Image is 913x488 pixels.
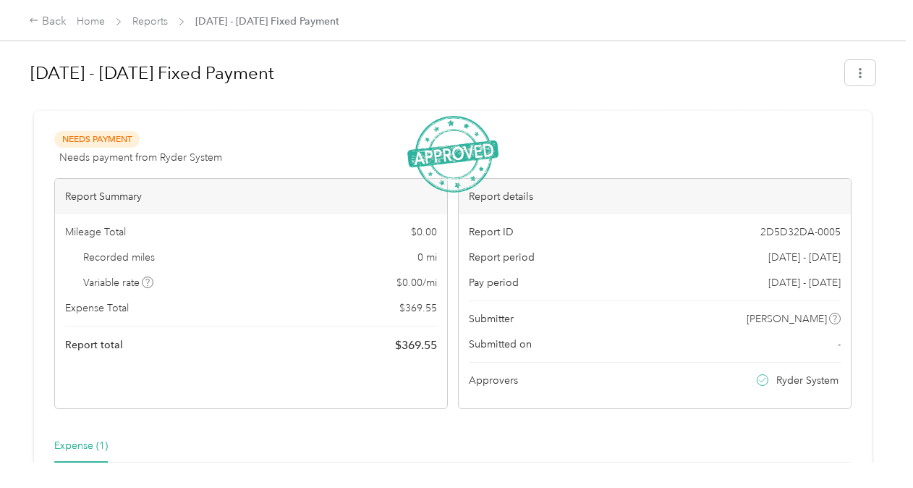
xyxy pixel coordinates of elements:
div: Report details [459,179,851,214]
span: 0 mi [417,250,437,265]
iframe: Everlance-gr Chat Button Frame [832,407,913,488]
span: [PERSON_NAME] [747,311,827,327]
a: Home [77,15,105,28]
span: Report period [469,250,535,265]
span: - [838,337,841,352]
span: $ 369.55 [399,300,437,316]
span: $ 0.00 [411,224,437,240]
span: Variable rate [83,275,154,290]
span: [DATE] - [DATE] Fixed Payment [195,14,339,29]
a: Reports [132,15,168,28]
img: ApprovedStamp [407,116,498,193]
span: Submitter [469,311,514,327]
h1: Sep 1 - 30, 2025 Fixed Payment [30,56,835,91]
span: Submitted on [469,337,532,352]
span: 2D5D32DA-0005 [760,224,841,240]
span: [DATE] - [DATE] [768,250,841,265]
div: Expense (1) [54,438,108,454]
span: Pay period [469,275,519,290]
span: Approvers [469,373,518,388]
div: Back [29,13,67,30]
span: $ 369.55 [395,337,437,354]
span: Ryder System [776,373,838,388]
span: [DATE] - [DATE] [768,275,841,290]
span: Expense Total [65,300,129,316]
span: $ 0.00 / mi [396,275,437,290]
span: Recorded miles [83,250,155,265]
span: Report ID [469,224,514,240]
span: Needs Payment [54,131,140,148]
div: Report Summary [55,179,447,214]
span: Needs payment from Ryder System [59,150,222,165]
span: Report total [65,337,123,353]
span: Mileage Total [65,224,126,240]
